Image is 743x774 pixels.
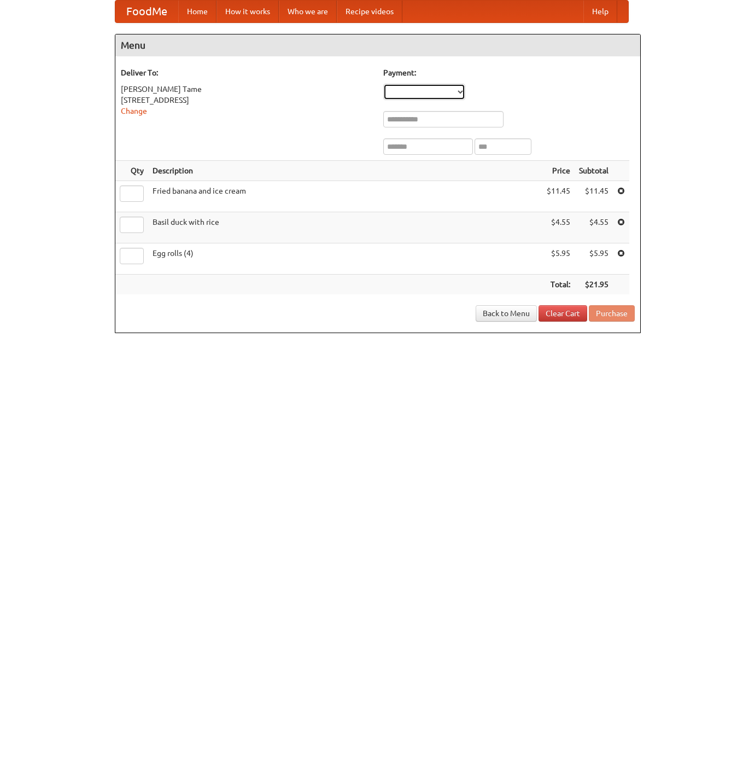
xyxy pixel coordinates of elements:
[279,1,337,22] a: Who we are
[121,95,372,106] div: [STREET_ADDRESS]
[583,1,617,22] a: Help
[575,181,613,212] td: $11.45
[476,305,537,322] a: Back to Menu
[148,181,542,212] td: Fried banana and ice cream
[337,1,402,22] a: Recipe videos
[121,84,372,95] div: [PERSON_NAME] Tame
[575,212,613,243] td: $4.55
[217,1,279,22] a: How it works
[148,243,542,275] td: Egg rolls (4)
[148,161,542,181] th: Description
[115,161,148,181] th: Qty
[589,305,635,322] button: Purchase
[115,34,640,56] h4: Menu
[121,107,147,115] a: Change
[178,1,217,22] a: Home
[542,181,575,212] td: $11.45
[575,243,613,275] td: $5.95
[542,212,575,243] td: $4.55
[542,243,575,275] td: $5.95
[575,161,613,181] th: Subtotal
[383,67,635,78] h5: Payment:
[542,275,575,295] th: Total:
[539,305,587,322] a: Clear Cart
[121,67,372,78] h5: Deliver To:
[575,275,613,295] th: $21.95
[115,1,178,22] a: FoodMe
[542,161,575,181] th: Price
[148,212,542,243] td: Basil duck with rice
